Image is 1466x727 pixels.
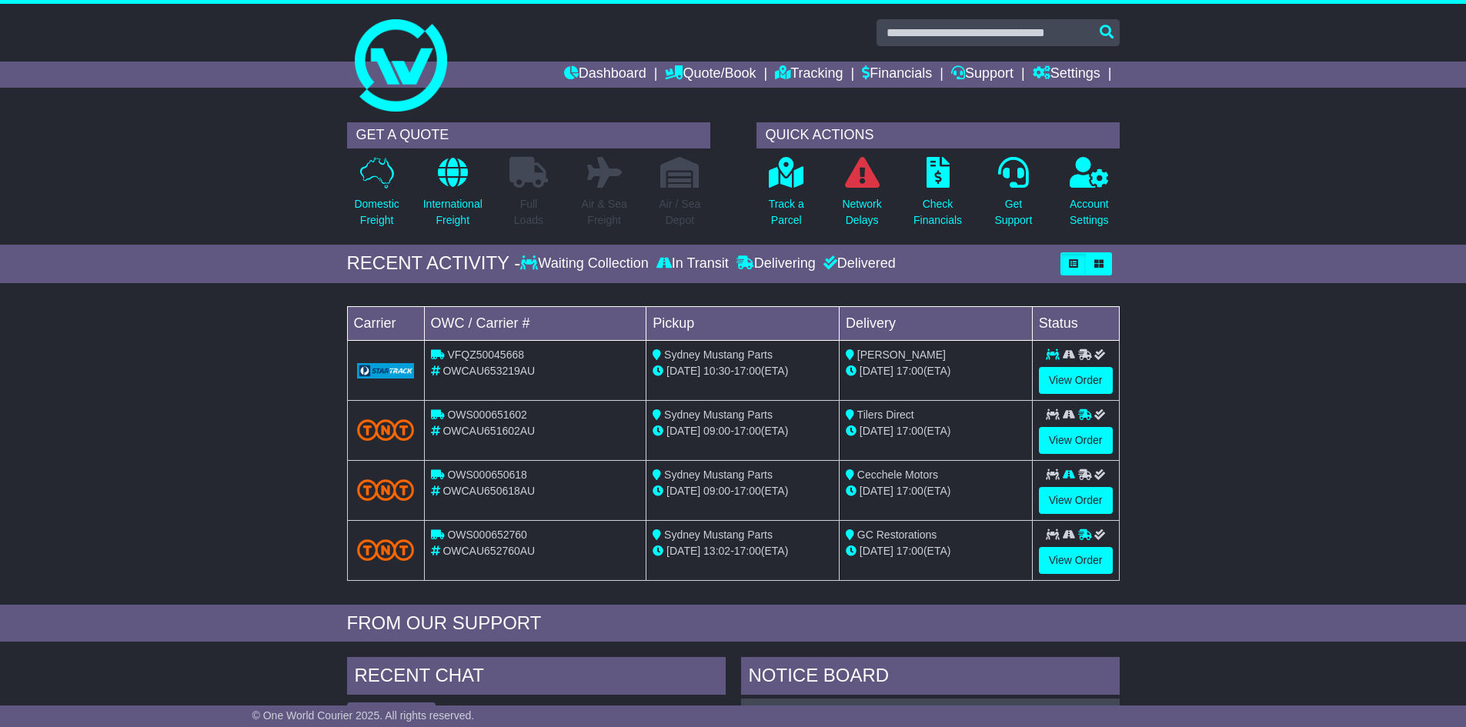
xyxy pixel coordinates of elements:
[1039,547,1113,574] a: View Order
[582,196,627,228] p: Air & Sea Freight
[347,657,726,699] div: RECENT CHAT
[846,363,1026,379] div: (ETA)
[1039,427,1113,454] a: View Order
[860,545,893,557] span: [DATE]
[913,196,962,228] p: Check Financials
[1069,156,1110,237] a: AccountSettings
[1032,306,1119,340] td: Status
[447,409,527,421] span: OWS000651602
[756,122,1120,148] div: QUICK ACTIONS
[897,365,923,377] span: 17:00
[442,545,535,557] span: OWCAU652760AU
[860,365,893,377] span: [DATE]
[357,419,415,440] img: TNT_Domestic.png
[666,485,700,497] span: [DATE]
[913,156,963,237] a: CheckFinancials
[846,483,1026,499] div: (ETA)
[775,62,843,88] a: Tracking
[442,365,535,377] span: OWCAU653219AU
[646,306,840,340] td: Pickup
[768,156,805,237] a: Track aParcel
[564,62,646,88] a: Dashboard
[734,425,761,437] span: 17:00
[734,365,761,377] span: 17:00
[509,196,548,228] p: Full Loads
[733,255,820,272] div: Delivering
[664,529,773,541] span: Sydney Mustang Parts
[664,348,773,361] span: Sydney Mustang Parts
[653,483,833,499] div: - (ETA)
[442,485,535,497] span: OWCAU650618AU
[703,425,730,437] span: 09:00
[897,425,923,437] span: 17:00
[734,485,761,497] span: 17:00
[442,425,535,437] span: OWCAU651602AU
[447,348,524,361] span: VFQZ50045668
[994,196,1032,228] p: Get Support
[703,365,730,377] span: 10:30
[424,306,646,340] td: OWC / Carrier #
[666,365,700,377] span: [DATE]
[842,196,881,228] p: Network Delays
[769,196,804,228] p: Track a Parcel
[357,363,415,379] img: GetCarrierServiceLogo
[666,425,700,437] span: [DATE]
[741,657,1120,699] div: NOTICE BOARD
[653,543,833,559] div: - (ETA)
[353,156,399,237] a: DomesticFreight
[664,409,773,421] span: Sydney Mustang Parts
[1039,487,1113,514] a: View Order
[703,485,730,497] span: 09:00
[846,543,1026,559] div: (ETA)
[839,306,1032,340] td: Delivery
[897,545,923,557] span: 17:00
[860,425,893,437] span: [DATE]
[252,709,475,722] span: © One World Courier 2025. All rights reserved.
[1070,196,1109,228] p: Account Settings
[653,423,833,439] div: - (ETA)
[347,252,521,275] div: RECENT ACTIVITY -
[820,255,896,272] div: Delivered
[857,409,914,421] span: Tilers Direct
[993,156,1033,237] a: GetSupport
[347,122,710,148] div: GET A QUOTE
[665,62,756,88] a: Quote/Book
[423,196,483,228] p: International Freight
[1039,367,1113,394] a: View Order
[666,545,700,557] span: [DATE]
[1033,62,1100,88] a: Settings
[862,62,932,88] a: Financials
[703,545,730,557] span: 13:02
[734,545,761,557] span: 17:00
[857,348,946,361] span: [PERSON_NAME]
[447,529,527,541] span: OWS000652760
[951,62,1014,88] a: Support
[897,485,923,497] span: 17:00
[653,255,733,272] div: In Transit
[520,255,652,272] div: Waiting Collection
[660,196,701,228] p: Air / Sea Depot
[347,306,424,340] td: Carrier
[860,485,893,497] span: [DATE]
[664,469,773,481] span: Sydney Mustang Parts
[841,156,882,237] a: NetworkDelays
[357,479,415,500] img: TNT_Domestic.png
[347,612,1120,635] div: FROM OUR SUPPORT
[357,539,415,560] img: TNT_Domestic.png
[857,469,938,481] span: Cecchele Motors
[846,423,1026,439] div: (ETA)
[447,469,527,481] span: OWS000650618
[354,196,399,228] p: Domestic Freight
[653,363,833,379] div: - (ETA)
[422,156,483,237] a: InternationalFreight
[857,529,937,541] span: GC Restorations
